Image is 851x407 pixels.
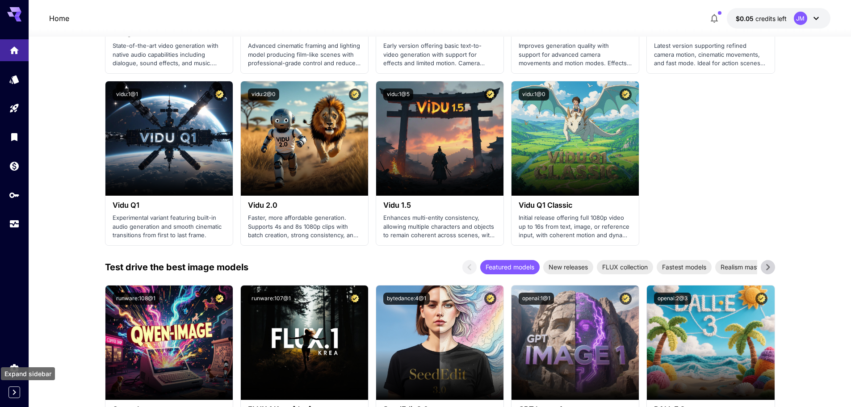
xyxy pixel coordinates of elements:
h3: Vidu 1.5 [383,201,496,210]
button: openai:2@3 [654,293,691,305]
h3: Vidu Q1 [113,201,226,210]
img: alt [241,285,368,400]
div: Models [9,74,20,85]
button: vidu:1@5 [383,88,413,101]
button: vidu:1@1 [113,88,142,101]
div: Usage [9,218,20,230]
img: alt [376,285,503,400]
div: Featured models [480,260,540,274]
p: Early version offering basic text-to-video generation with support for effects and limited motion... [383,42,496,68]
button: Certified Model – Vetted for best performance and includes a commercial license. [214,88,226,101]
button: Certified Model – Vetted for best performance and includes a commercial license. [755,293,767,305]
button: Certified Model – Vetted for best performance and includes a commercial license. [214,293,226,305]
span: Featured models [480,262,540,272]
img: alt [511,285,639,400]
button: bytedance:4@1 [383,293,430,305]
button: vidu:2@0 [248,88,279,101]
h3: Vidu 2.0 [248,201,361,210]
p: Advanced cinematic framing and lighting model producing film-like scenes with professional-grade ... [248,42,361,68]
button: Certified Model – Vetted for best performance and includes a commercial license. [349,293,361,305]
a: Home [49,13,69,24]
p: Latest version supporting refined camera motion, cinematic movements, and fast mode. Ideal for ac... [654,42,767,68]
div: Playground [9,103,20,114]
p: Test drive the best image models [105,260,248,274]
img: alt [105,285,233,400]
p: Enhances multi-entity consistency, allowing multiple characters and objects to remain coherent ac... [383,214,496,240]
span: $0.05 [736,15,755,22]
img: alt [511,81,639,196]
p: Improves generation quality with support for advanced camera movements and motion modes. Effects ... [519,42,632,68]
p: Initial release offering full 1080p video up to 16s from text, image, or reference input, with co... [519,214,632,240]
button: Certified Model – Vetted for best performance and includes a commercial license. [620,88,632,101]
button: Certified Model – Vetted for best performance and includes a commercial license. [620,293,632,305]
span: credits left [755,15,787,22]
button: vidu:1@0 [519,88,549,101]
span: New releases [543,262,593,272]
div: FLUX collection [597,260,653,274]
div: API Keys [9,189,20,201]
button: Expand sidebar [8,386,20,398]
button: runware:108@1 [113,293,159,305]
img: alt [105,81,233,196]
h3: Vidu Q1 Classic [519,201,632,210]
img: alt [241,81,368,196]
div: New releases [543,260,593,274]
div: Fastest models [657,260,712,274]
span: Realism masters [715,262,773,272]
div: Realism masters [715,260,773,274]
span: Fastest models [657,262,712,272]
button: Certified Model – Vetted for best performance and includes a commercial license. [484,88,496,101]
p: Faster, more affordable generation. Supports 4s and 8s 1080p clips with batch creation, strong co... [248,214,361,240]
div: Home [9,42,20,53]
button: $0.05JM [727,8,830,29]
button: openai:1@1 [519,293,554,305]
div: Library [9,131,20,143]
img: alt [647,285,774,400]
button: runware:107@1 [248,293,294,305]
div: Settings [9,363,20,374]
nav: breadcrumb [49,13,69,24]
p: State-of-the-art video generation with native audio capabilities including dialogue, sound effect... [113,42,226,68]
img: alt [376,81,503,196]
div: JM [794,12,807,25]
button: Certified Model – Vetted for best performance and includes a commercial license. [349,88,361,101]
p: Experimental variant featuring built-in audio generation and smooth cinematic transitions from fi... [113,214,226,240]
div: $0.05 [736,14,787,23]
span: FLUX collection [597,262,653,272]
div: Expand sidebar [1,367,55,380]
button: Certified Model – Vetted for best performance and includes a commercial license. [484,293,496,305]
div: Wallet [9,160,20,172]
